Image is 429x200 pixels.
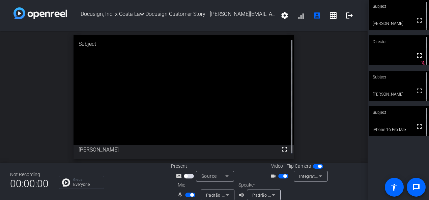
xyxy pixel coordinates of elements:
[10,175,49,192] span: 00:00:00
[415,87,423,95] mat-icon: fullscreen
[238,181,279,189] div: Speaker
[271,163,283,170] span: Video
[369,35,429,48] div: Director
[369,106,429,119] div: Subject
[238,191,247,199] mat-icon: volume_up
[369,71,429,84] div: Subject
[171,181,238,189] div: Mic
[67,7,277,24] span: Docusign, Inc. x Costa Law Docusign Customer Story - [PERSON_NAME][EMAIL_ADDRESS][DOMAIN_NAME]
[415,122,423,130] mat-icon: fullscreen
[177,191,185,199] mat-icon: mic_none
[73,178,101,181] p: Group
[313,11,321,20] mat-icon: account_box
[390,183,398,191] mat-icon: accessibility
[62,178,70,187] img: Chat Icon
[252,192,335,198] span: Padrão - Alto-falantes (Logi USB Headset)
[201,173,217,179] span: Source
[270,172,278,180] mat-icon: videocam_outline
[329,11,337,20] mat-icon: grid_on
[286,163,311,170] span: Flip Camera
[176,172,184,180] mat-icon: screen_share_outline
[206,192,283,198] span: Padrão - Microfone (Logi USB Headset)
[415,52,423,60] mat-icon: fullscreen
[13,7,67,19] img: white-gradient.svg
[293,7,309,24] button: signal_cellular_alt
[73,182,101,187] p: Everyone
[171,163,238,170] div: Present
[10,171,49,178] div: Not Recording
[74,35,294,53] div: Subject
[415,16,423,24] mat-icon: fullscreen
[412,183,420,191] mat-icon: message
[299,173,362,179] span: Integrated Webcam (1bcf:2ba5)
[280,145,288,153] mat-icon: fullscreen
[345,11,353,20] mat-icon: logout
[281,11,289,20] mat-icon: settings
